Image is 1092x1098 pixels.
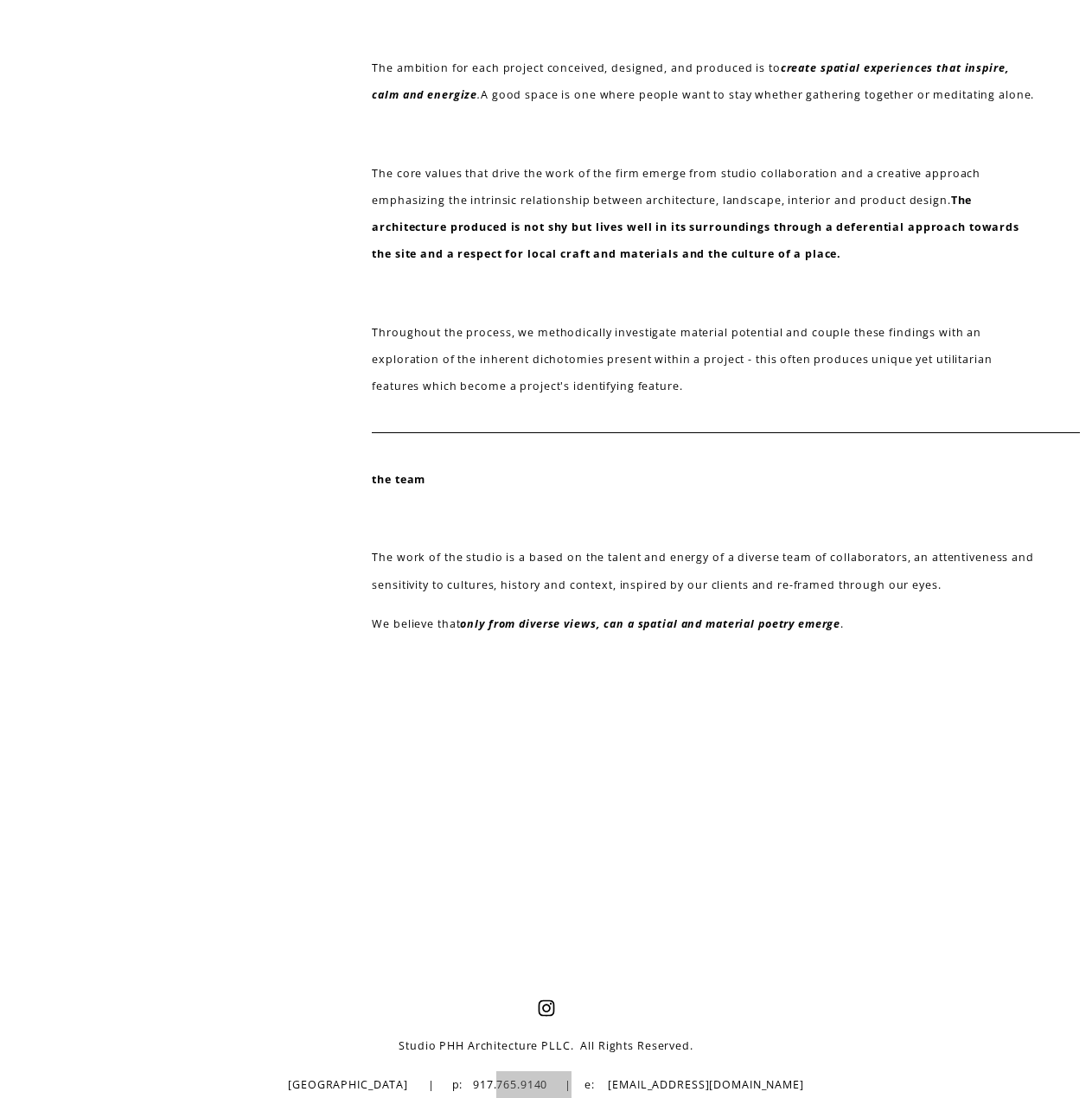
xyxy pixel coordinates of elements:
[372,54,1035,108] p: The ambition for each project conceived, designed, and produced is to A good space is one where p...
[538,999,555,1017] a: Instagram
[372,610,1035,637] p: We believe that .
[236,1032,856,1059] p: Studio PHH Architecture PLLC. All Rights Reserved.
[372,319,1035,400] p: Throughout the process, we methodically investigate material potential and couple these findings ...
[372,544,1035,597] p: The work of the studio is a based on the talent and energy of a diverse team of collaborators, an...
[477,87,481,102] em: .
[460,616,840,631] em: only from diverse views, can a spatial and material poetry emerge
[372,472,425,487] strong: the team
[372,193,1023,261] strong: The architecture produced is not shy but lives well in its surroundings through a deferential app...
[236,1071,856,1098] p: [GEOGRAPHIC_DATA] | p: 917.765.9140 | e: [EMAIL_ADDRESS][DOMAIN_NAME]
[372,160,1035,268] p: The core values that drive the work of the firm emerge from studio collaboration and a creative a...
